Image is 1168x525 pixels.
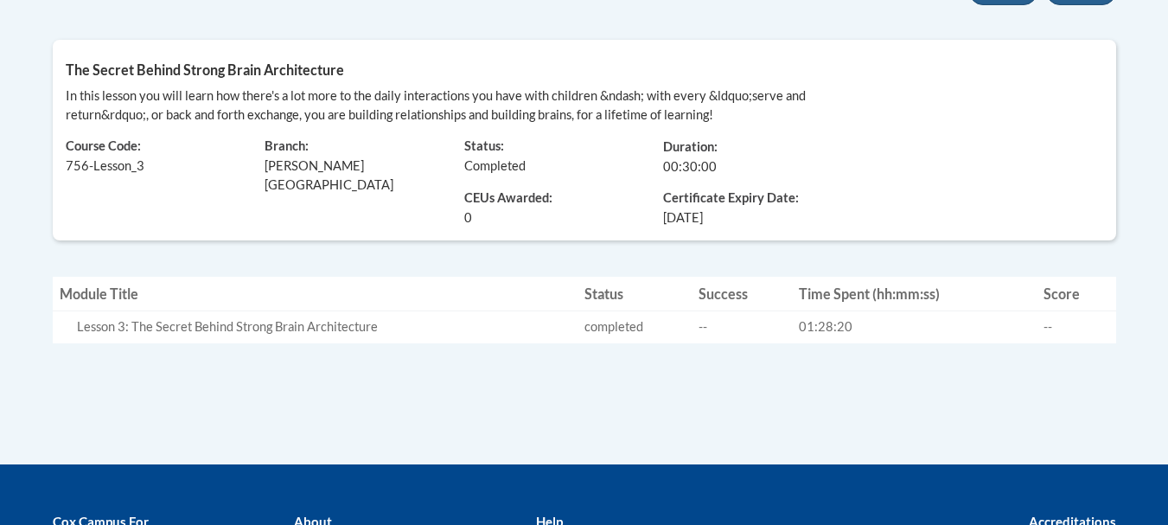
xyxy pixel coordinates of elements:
[692,311,791,343] td: --
[1037,277,1116,311] th: Score
[578,311,693,343] td: completed
[1044,318,1109,336] div: --
[792,277,1037,311] th: Time Spent (hh:mm:ss)
[66,138,141,153] span: Course Code:
[663,139,718,154] span: Duration:
[464,189,638,208] span: CEUs Awarded:
[663,189,837,208] span: Certificate Expiry Date:
[77,318,571,336] div: Lesson 3: The Secret Behind Strong Brain Architecture
[692,277,791,311] th: Success
[464,158,526,173] span: Completed
[663,159,717,174] span: 00:30:00
[265,138,309,153] span: Branch:
[792,311,1037,343] td: 01:28:20
[265,158,393,192] span: [PERSON_NAME][GEOGRAPHIC_DATA]
[578,277,693,311] th: Status
[66,158,144,173] span: 756-Lesson_3
[66,88,806,122] span: In this lesson you will learn how there's a lot more to the daily interactions you have with chil...
[464,138,504,153] span: Status:
[663,208,703,227] span: [DATE]
[66,61,344,78] span: The Secret Behind Strong Brain Architecture
[464,208,472,227] span: 0
[53,277,578,311] th: Module Title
